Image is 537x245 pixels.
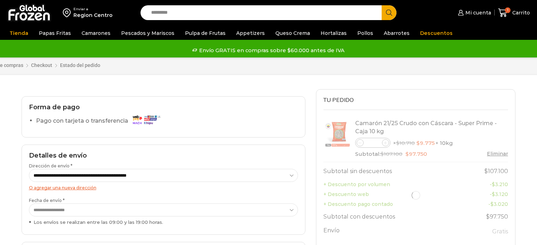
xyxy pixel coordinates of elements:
a: Tienda [6,26,32,40]
a: O agregar una nueva dirección [29,185,96,190]
a: Appetizers [233,26,268,40]
select: Fecha de envío * Los envíos se realizan entre las 09:00 y las 19:00 horas. [29,203,298,216]
a: Pescados y Mariscos [118,26,178,40]
select: Dirección de envío * [29,169,298,182]
label: Pago con tarjeta o transferencia [36,115,164,127]
h2: Forma de pago [29,104,298,111]
a: Pollos [354,26,377,40]
span: 1 [505,7,511,13]
div: Enviar a [73,7,113,12]
img: address-field-icon.svg [63,7,73,19]
a: Descuentos [417,26,456,40]
span: Mi cuenta [464,9,491,16]
h2: Detalles de envío [29,152,298,160]
a: Pulpa de Frutas [181,26,229,40]
a: Mi cuenta [456,6,491,20]
a: Papas Fritas [35,26,74,40]
a: 1 Carrito [498,5,530,21]
img: Pago con tarjeta o transferencia [130,114,162,126]
span: Tu pedido [323,96,354,104]
div: Los envíos se realizan entre las 09:00 y las 19:00 horas. [29,219,298,226]
a: Abarrotes [380,26,413,40]
a: Hortalizas [317,26,350,40]
a: Camarones [78,26,114,40]
label: Dirección de envío * [29,163,298,182]
label: Fecha de envío * [29,197,298,226]
div: Region Centro [73,12,113,19]
button: Search button [382,5,396,20]
a: Queso Crema [272,26,314,40]
span: Carrito [511,9,530,16]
